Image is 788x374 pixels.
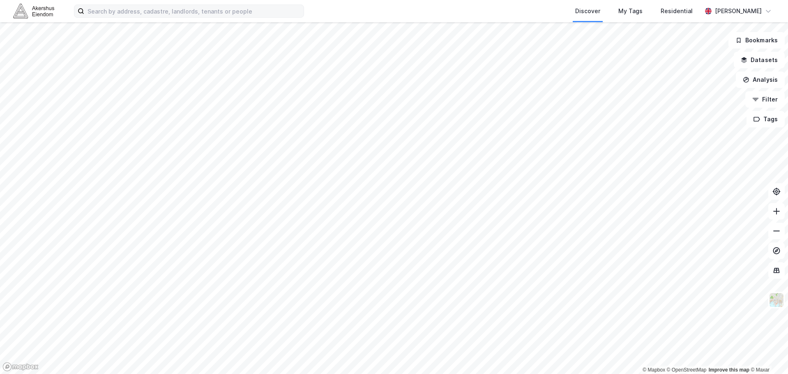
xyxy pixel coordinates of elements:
[618,6,643,16] div: My Tags
[736,72,785,88] button: Analysis
[84,5,304,17] input: Search by address, cadastre, landlords, tenants or people
[667,367,707,373] a: OpenStreetMap
[2,362,39,372] a: Mapbox homepage
[709,367,749,373] a: Improve this map
[728,32,785,48] button: Bookmarks
[734,52,785,68] button: Datasets
[715,6,762,16] div: [PERSON_NAME]
[575,6,600,16] div: Discover
[643,367,665,373] a: Mapbox
[661,6,693,16] div: Residential
[13,4,54,18] img: akershus-eiendom-logo.9091f326c980b4bce74ccdd9f866810c.svg
[747,111,785,127] button: Tags
[751,367,770,373] a: Maxar
[745,91,785,108] button: Filter
[769,292,784,308] img: Z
